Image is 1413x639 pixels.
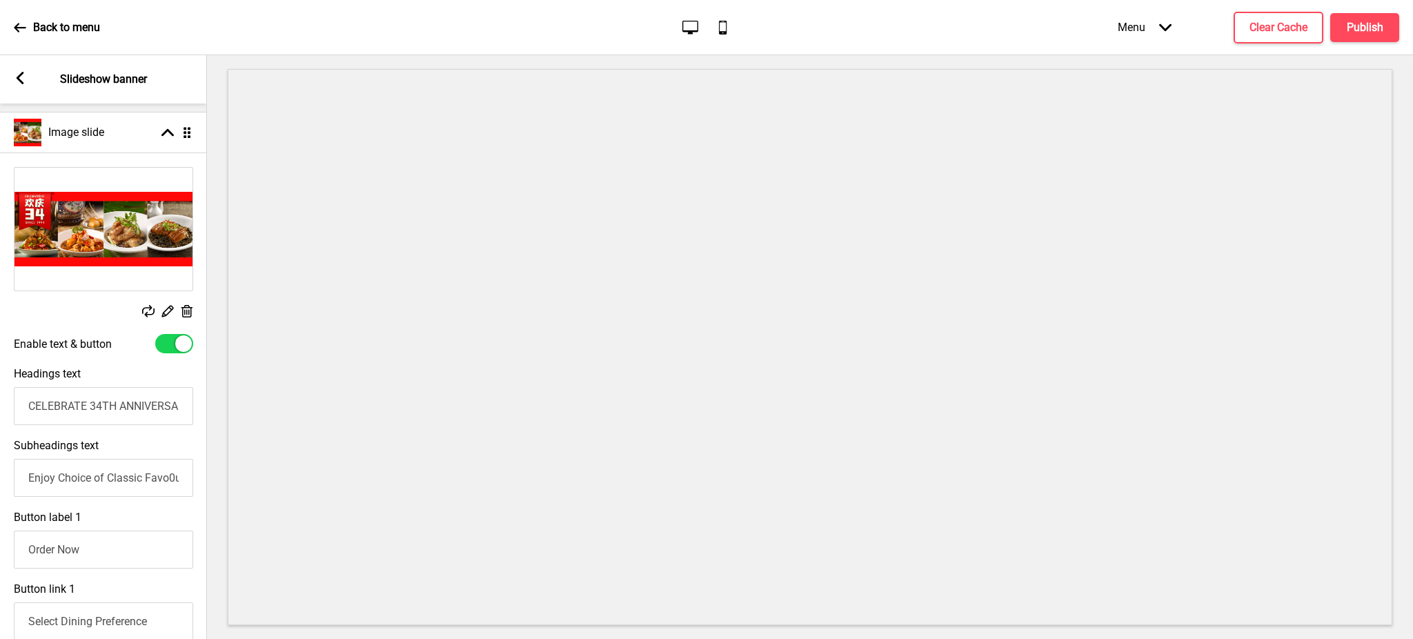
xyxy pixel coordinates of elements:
p: Back to menu [33,20,100,35]
img: Image [14,168,192,291]
p: Slideshow banner [60,72,147,87]
button: Publish [1330,13,1399,42]
button: Clear Cache [1234,12,1323,43]
h4: Publish [1347,20,1383,35]
label: Subheadings text [14,439,99,452]
h4: Clear Cache [1249,20,1307,35]
div: Menu [1104,7,1185,48]
label: Button link 1 [14,582,75,596]
label: Headings text [14,367,81,380]
label: Button label 1 [14,511,81,524]
label: Enable text & button [14,337,112,351]
h4: Image slide [48,125,104,140]
a: Back to menu [14,9,100,46]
